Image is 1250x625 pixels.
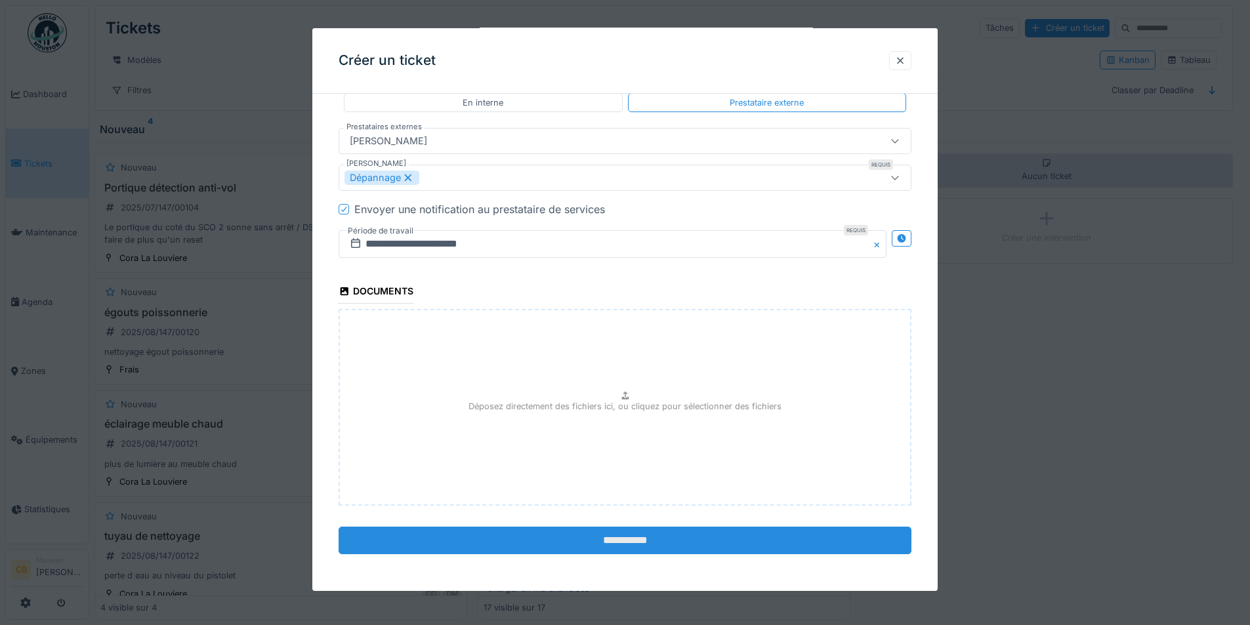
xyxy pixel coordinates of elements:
div: Prestataire externe [730,96,804,109]
div: Envoyer une notification au prestataire de services [354,201,605,217]
p: Déposez directement des fichiers ici, ou cliquez pour sélectionner des fichiers [469,400,781,413]
div: Dépannage [344,171,419,185]
button: Close [872,230,886,258]
div: Requis [844,225,868,235]
label: Période de travail [346,224,415,238]
label: Prestataires externes [344,121,425,132]
div: Documents [339,281,413,304]
div: [PERSON_NAME] [344,134,432,148]
div: Requis [869,159,893,170]
h3: Créer un ticket [339,52,436,69]
label: [PERSON_NAME] [344,158,409,169]
div: En interne [463,96,503,109]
